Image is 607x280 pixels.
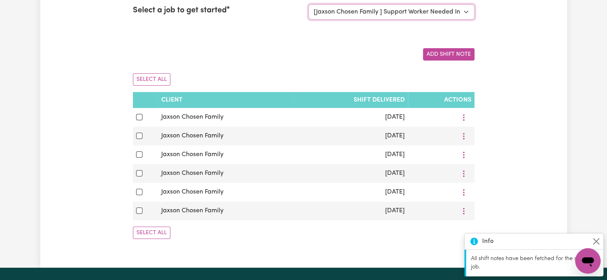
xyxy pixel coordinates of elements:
button: More options [456,149,471,161]
td: [DATE] [294,145,408,164]
strong: Info [482,237,494,246]
button: More options [456,205,471,217]
td: [DATE] [294,108,408,127]
button: Select All [133,73,170,86]
button: Close [591,237,601,246]
th: Shift delivered [294,92,408,108]
label: Select a job to get started [133,4,227,16]
button: More options [456,167,471,180]
button: More options [456,130,471,142]
iframe: Button to launch messaging window [575,248,601,274]
span: Jaxson Chosen Family [161,189,223,195]
p: All shift notes have been fetched for the selected job. [471,255,599,272]
button: More options [456,111,471,123]
button: Add a new shift note for the selected job [423,48,475,61]
span: Jaxson Chosen Family [161,133,223,139]
td: [DATE] [294,202,408,220]
span: Jaxson Chosen Family [161,208,223,214]
span: Jaxson Chosen Family [161,114,223,120]
td: [DATE] [294,164,408,183]
span: Jaxson Chosen Family [161,170,223,176]
span: Client [161,97,182,103]
button: More options [456,186,471,198]
th: Actions [408,92,474,108]
td: [DATE] [294,127,408,145]
button: Select All [133,227,170,239]
td: [DATE] [294,183,408,202]
span: Jaxson Chosen Family [161,151,223,158]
